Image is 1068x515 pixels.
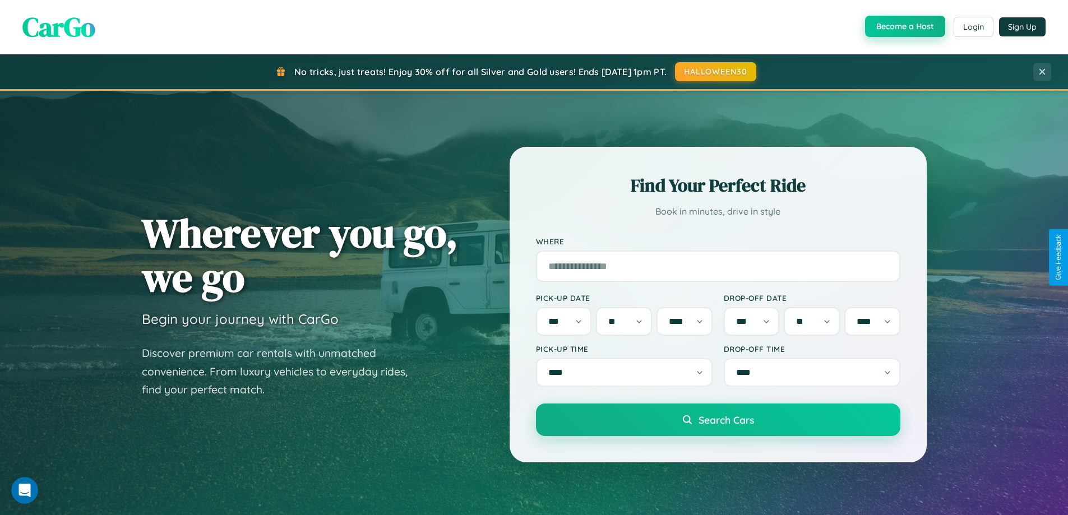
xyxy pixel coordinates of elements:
h2: Find Your Perfect Ride [536,173,900,198]
label: Drop-off Time [724,344,900,354]
span: Search Cars [699,414,754,426]
button: Login [954,17,993,37]
button: HALLOWEEN30 [675,62,756,81]
p: Book in minutes, drive in style [536,203,900,220]
p: Discover premium car rentals with unmatched convenience. From luxury vehicles to everyday rides, ... [142,344,422,399]
label: Pick-up Time [536,344,713,354]
iframe: Intercom live chat [11,477,38,504]
label: Pick-up Date [536,293,713,303]
label: Drop-off Date [724,293,900,303]
button: Search Cars [536,403,900,436]
span: CarGo [22,8,95,45]
div: Give Feedback [1055,235,1062,280]
button: Become a Host [865,16,945,37]
button: Sign Up [999,17,1046,36]
span: No tricks, just treats! Enjoy 30% off for all Silver and Gold users! Ends [DATE] 1pm PT. [294,66,667,77]
h1: Wherever you go, we go [142,211,458,299]
h3: Begin your journey with CarGo [142,310,339,327]
label: Where [536,236,900,246]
